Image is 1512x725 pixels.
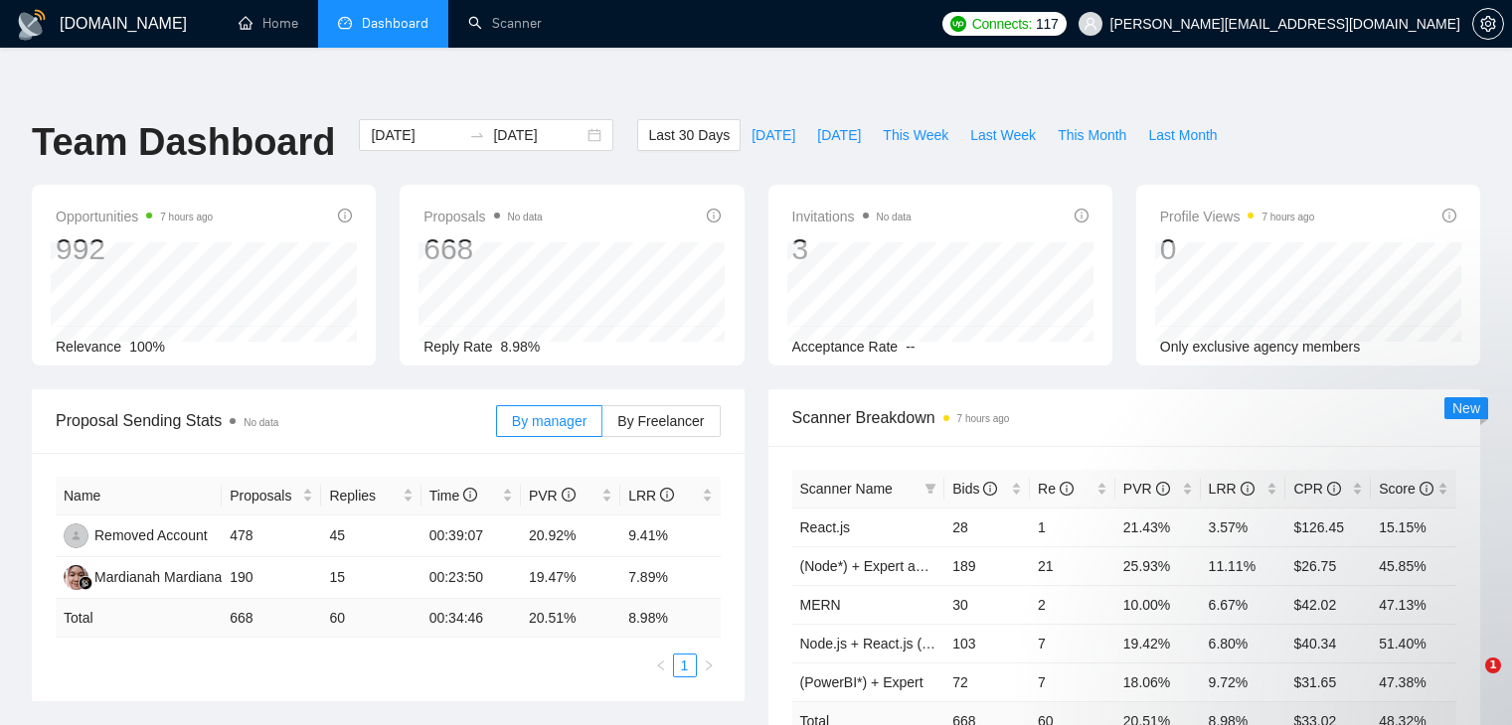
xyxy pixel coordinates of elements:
div: 668 [423,230,542,268]
td: 9.72% [1201,662,1286,701]
span: 1 [1485,657,1501,673]
td: 28 [944,507,1030,546]
button: Last Month [1137,119,1228,151]
span: Dashboard [362,15,428,32]
span: info-circle [1241,482,1255,496]
td: 103 [944,624,1030,662]
img: gigradar-bm.png [79,576,92,590]
span: info-circle [1420,482,1433,496]
li: Previous Page [649,653,673,677]
div: 992 [56,230,213,268]
a: 1 [674,654,696,676]
span: Reply Rate [423,339,492,355]
span: Relevance [56,339,121,355]
a: React.js [800,519,851,535]
td: 1 [1030,507,1115,546]
img: upwork-logo.png [950,16,966,32]
span: 117 [1036,13,1058,35]
span: info-circle [338,209,352,222]
span: Re [1038,481,1074,497]
td: 478 [222,515,321,557]
td: $31.65 [1285,662,1371,701]
span: PVR [529,488,576,504]
span: user [1084,17,1097,31]
span: filter [924,483,936,495]
td: 2 [1030,585,1115,624]
td: 7 [1030,624,1115,662]
button: [DATE] [806,119,872,151]
input: End date [493,124,584,146]
td: 00:23:50 [421,557,521,599]
td: 19.47% [521,557,620,599]
span: info-circle [707,209,721,222]
span: Time [429,488,477,504]
span: By Freelancer [617,413,704,429]
td: 72 [944,662,1030,701]
span: left [655,659,667,671]
span: setting [1473,16,1503,32]
span: This Month [1058,124,1126,146]
span: This Week [883,124,948,146]
span: New [1452,400,1480,416]
span: [DATE] [752,124,795,146]
button: setting [1472,8,1504,40]
td: 00:39:07 [421,515,521,557]
td: 18.06% [1115,662,1201,701]
span: Acceptance Rate [792,339,899,355]
td: 7.89% [620,557,720,599]
button: Last 30 Days [637,119,741,151]
time: 7 hours ago [957,413,1010,424]
span: By manager [512,413,587,429]
span: right [703,659,715,671]
span: [DATE] [817,124,861,146]
td: 20.51 % [521,599,620,638]
time: 7 hours ago [1261,212,1314,222]
td: 10.00% [1115,585,1201,624]
a: Node.js + React.js (Entry + Intermediate) [800,636,1053,652]
td: Total [56,599,222,638]
td: 60 [321,599,420,638]
a: MERN [800,597,841,613]
a: setting [1472,16,1504,32]
span: No data [508,212,543,222]
span: No data [877,212,912,222]
span: Bids [952,481,997,497]
img: logo [16,9,48,41]
a: homeHome [239,15,298,32]
span: info-circle [1442,209,1456,222]
button: right [697,653,721,677]
td: 189 [944,546,1030,585]
span: swap-right [469,127,485,143]
td: 9.41% [620,515,720,557]
button: This Week [872,119,959,151]
a: searchScanner [468,15,542,32]
li: Next Page [697,653,721,677]
td: 190 [222,557,321,599]
span: to [469,127,485,143]
span: -- [906,339,915,355]
td: 20.92% [521,515,620,557]
li: 1 [673,653,697,677]
span: filter [921,474,940,504]
td: 3.57% [1201,507,1286,546]
th: Name [56,477,222,515]
button: This Month [1047,119,1137,151]
td: 30 [944,585,1030,624]
img: RA [64,523,88,548]
td: $126.45 [1285,507,1371,546]
td: 21.43% [1115,507,1201,546]
span: PVR [1123,481,1170,497]
td: 45 [321,515,420,557]
td: 21 [1030,546,1115,585]
a: (Node*) + Expert and Beginner. [800,558,994,574]
div: Mardianah Mardianah [94,566,230,588]
a: (PowerBI*) + Expert [800,674,924,690]
span: 100% [129,339,165,355]
span: Proposals [423,205,542,228]
span: Replies [329,485,398,507]
h1: Team Dashboard [32,119,335,166]
span: Last 30 Days [648,124,730,146]
span: info-circle [562,488,576,502]
span: info-circle [1075,209,1089,222]
span: info-circle [463,488,477,502]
